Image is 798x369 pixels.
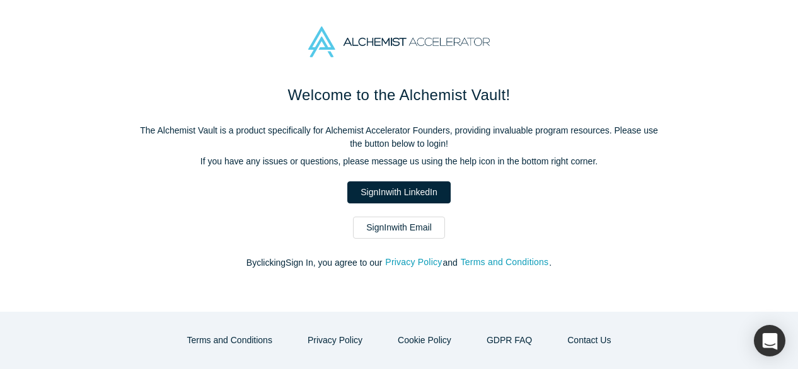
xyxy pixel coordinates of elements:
[473,329,545,351] a: GDPR FAQ
[385,255,442,270] button: Privacy Policy
[353,217,445,239] a: SignInwith Email
[347,181,450,203] a: SignInwith LinkedIn
[134,155,664,168] p: If you have any issues or questions, please message us using the help icon in the bottom right co...
[134,124,664,150] p: The Alchemist Vault is a product specifically for Alchemist Accelerator Founders, providing inval...
[174,329,286,351] button: Terms and Conditions
[134,256,664,270] p: By clicking Sign In , you agree to our and .
[308,26,490,57] img: Alchemist Accelerator Logo
[134,84,664,106] h1: Welcome to the Alchemist Vault!
[294,329,376,351] button: Privacy Policy
[554,329,624,351] button: Contact Us
[385,329,465,351] button: Cookie Policy
[460,255,550,270] button: Terms and Conditions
